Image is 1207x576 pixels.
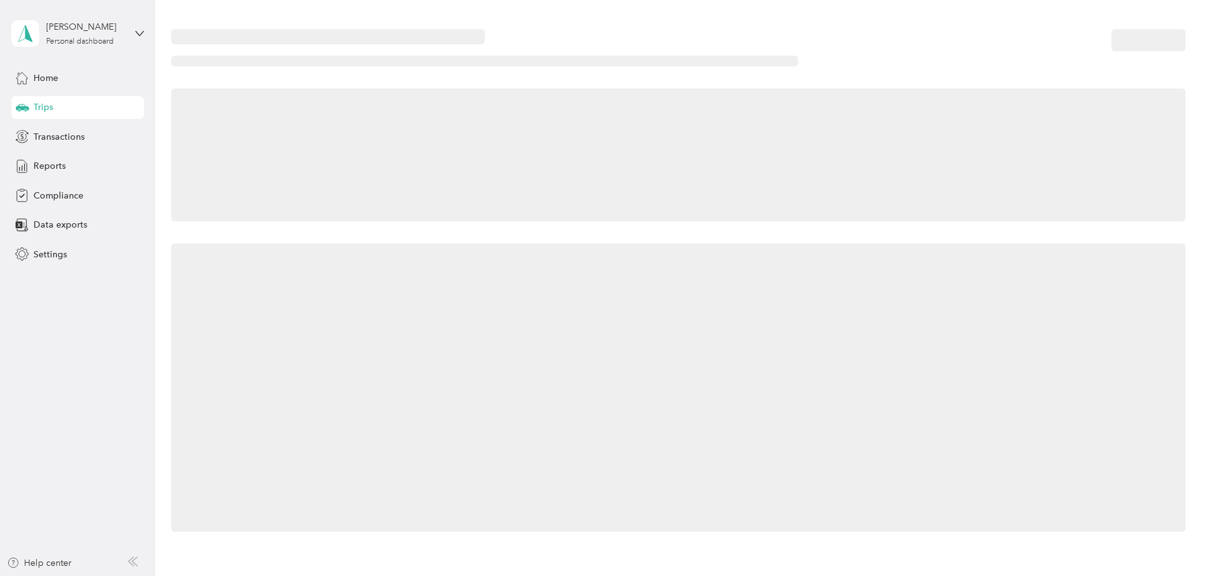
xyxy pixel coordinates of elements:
span: Data exports [33,218,87,231]
span: Home [33,71,58,85]
span: Settings [33,248,67,261]
div: [PERSON_NAME] [46,20,125,34]
span: Reports [33,159,66,173]
iframe: Everlance-gr Chat Button Frame [1136,505,1207,576]
span: Transactions [33,130,85,144]
div: Personal dashboard [46,38,114,46]
span: Compliance [33,189,83,202]
span: Trips [33,101,53,114]
button: Help center [7,556,71,570]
